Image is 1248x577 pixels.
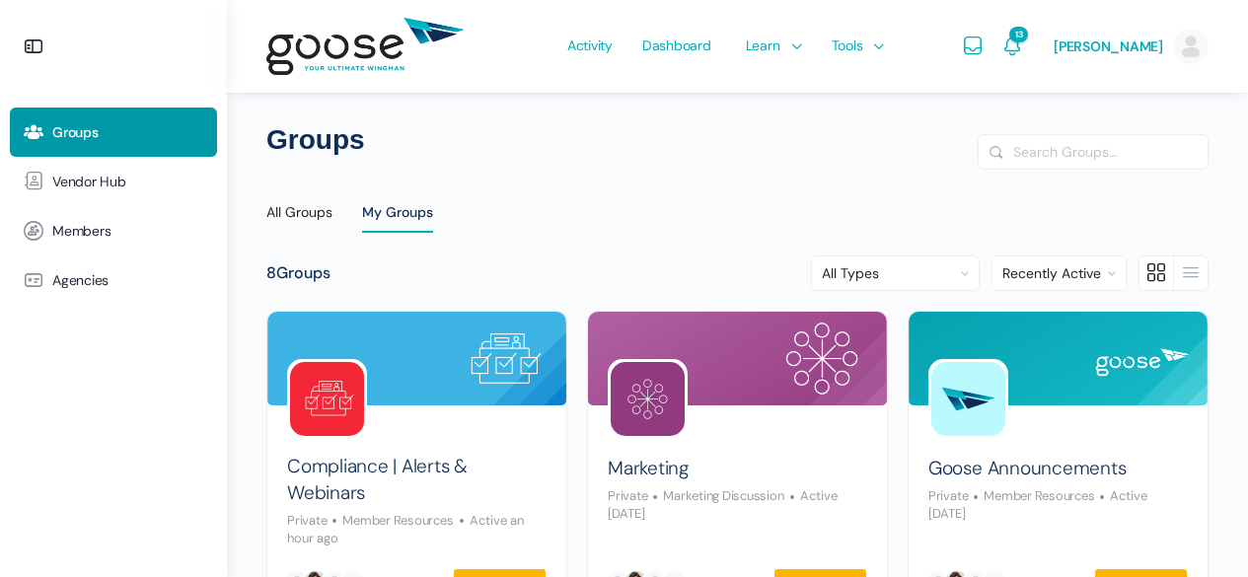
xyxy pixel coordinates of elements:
img: Group logo of Goose Announcements [931,362,1005,436]
span: Member Resources [968,487,1094,504]
span: Groups [52,124,99,141]
a: Agencies [10,255,217,305]
span: Agencies [52,272,109,289]
a: Members [10,206,217,255]
p: Active an hour ago [287,512,524,546]
span: Private [928,487,968,504]
h1: Groups [266,122,1209,158]
span: 8 [266,262,276,283]
span: [PERSON_NAME] [1054,37,1163,55]
span: Private [287,512,327,529]
a: Goose Announcements [928,456,1126,482]
span: Private [608,487,647,504]
img: Group cover image [909,312,1208,405]
iframe: Chat Widget [1149,482,1248,577]
span: Members [52,223,110,240]
a: Groups [10,108,217,157]
div: All Groups [266,203,332,233]
p: Active [DATE] [608,487,838,522]
div: Groups [266,263,330,284]
span: Member Resources [327,512,453,529]
p: Active [DATE] [928,487,1148,522]
img: Group logo of Marketing [611,362,685,436]
span: 13 [1009,27,1028,42]
input: Search Groups… [979,135,1208,169]
a: Vendor Hub [10,157,217,206]
img: Group logo of Compliance | Alerts & Webinars [290,362,364,436]
img: Group cover image [588,312,887,405]
a: Compliance | Alerts & Webinars [287,454,547,506]
div: My Groups [362,203,433,233]
span: Marketing Discussion [647,487,783,504]
nav: Directory menu [266,189,1209,236]
span: Vendor Hub [52,174,126,190]
a: My Groups [362,189,433,236]
img: Group cover image [267,312,566,405]
a: All Groups [266,189,332,237]
a: Marketing [608,456,690,482]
